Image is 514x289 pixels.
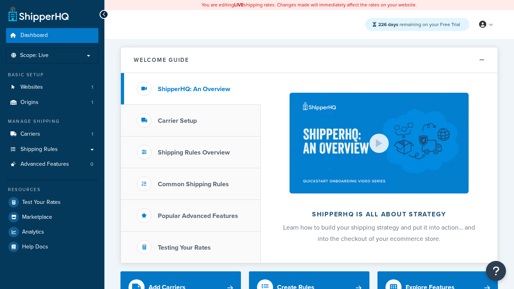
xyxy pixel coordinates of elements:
[158,85,230,93] h3: ShipperHQ: An Overview
[20,32,48,39] span: Dashboard
[6,210,98,224] a: Marketplace
[20,146,58,153] span: Shipping Rules
[92,99,93,106] span: 1
[6,80,98,95] li: Websites
[90,161,93,168] span: 0
[92,131,93,138] span: 1
[92,84,93,91] span: 1
[6,157,98,172] li: Advanced Features
[22,244,48,250] span: Help Docs
[6,195,98,210] a: Test Your Rates
[20,52,49,59] span: Scope: Live
[6,95,98,110] li: Origins
[290,93,469,193] img: ShipperHQ is all about strategy
[158,212,238,220] h3: Popular Advanced Features
[6,186,98,193] div: Resources
[22,229,44,236] span: Analytics
[158,117,197,124] h3: Carrier Setup
[158,149,230,156] h3: Shipping Rules Overview
[158,244,211,251] h3: Testing Your Rates
[158,181,229,188] h3: Common Shipping Rules
[22,199,61,206] span: Test Your Rates
[6,142,98,157] a: Shipping Rules
[486,261,506,281] button: Open Resource Center
[378,21,398,28] strong: 226 days
[6,95,98,110] a: Origins1
[6,157,98,172] a: Advanced Features0
[6,127,98,142] a: Carriers1
[6,127,98,142] li: Carriers
[6,28,98,43] a: Dashboard
[134,57,189,63] h2: Welcome Guide
[234,1,244,8] b: LIVE
[6,240,98,254] a: Help Docs
[6,225,98,239] a: Analytics
[6,71,98,78] div: Basic Setup
[20,161,69,168] span: Advanced Features
[20,84,43,91] span: Websites
[22,214,52,221] span: Marketplace
[378,21,460,28] span: remaining on your Free Trial
[282,211,476,218] h2: ShipperHQ is all about strategy
[6,118,98,125] div: Manage Shipping
[20,131,40,138] span: Carriers
[6,80,98,95] a: Websites1
[283,223,475,243] span: Learn how to build your shipping strategy and put it into action… and into the checkout of your e...
[121,47,498,73] button: Welcome Guide
[20,99,39,106] span: Origins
